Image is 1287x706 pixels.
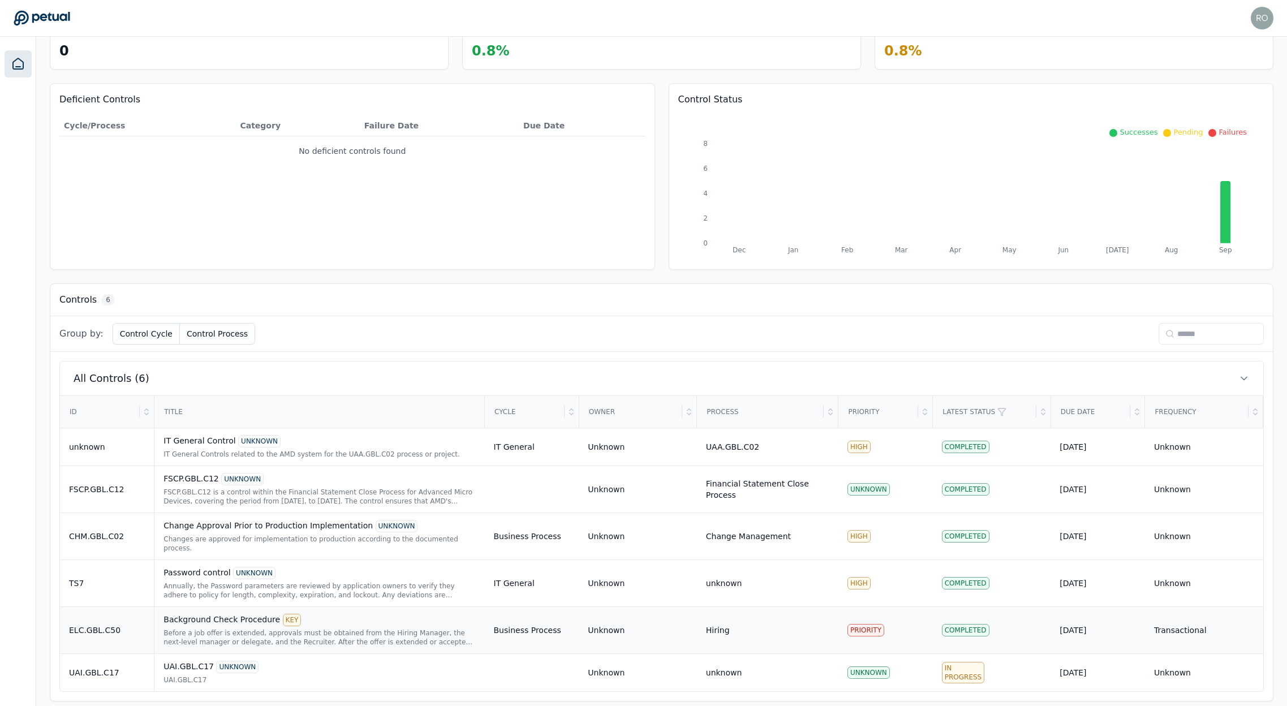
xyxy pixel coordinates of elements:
div: Title [155,397,484,427]
div: [DATE] [1060,667,1136,678]
div: unknown [706,667,742,678]
div: Background Check Procedure [163,614,475,626]
button: Control Process [180,323,255,345]
tspan: 6 [703,165,708,173]
div: Due Date [1052,397,1131,427]
div: TS7 [69,578,145,589]
tspan: Mar [895,246,908,254]
div: [DATE] [1060,531,1136,542]
div: IT General Controls related to the AMD system for the UAA.GBL.C02 process or project. [163,450,475,459]
div: HIGH [847,530,871,543]
div: FSCP.GBL.C12 [163,473,475,485]
div: [DATE] [1060,578,1136,589]
div: Unknown [588,441,625,453]
h3: Control Status [678,93,1264,106]
h3: Deficient Controls [59,93,645,106]
td: Transactional [1145,606,1263,653]
div: UNKNOWN [376,520,418,532]
div: Completed [942,483,989,496]
div: FSCP.GBL.C12 [69,484,145,495]
span: 0 [59,43,69,59]
th: Cycle/Process [59,115,235,136]
tspan: 2 [703,214,708,222]
div: CHM.GBL.C02 [69,531,145,542]
div: Unknown [588,531,625,542]
div: HIGH [847,441,871,453]
td: Unknown [1145,513,1263,559]
div: UNKNOWN [847,666,890,679]
div: Unknown [588,625,625,636]
span: Successes [1120,128,1157,136]
span: All Controls (6) [74,371,149,386]
div: Latest Status [933,397,1036,427]
tspan: Sep [1219,246,1232,254]
div: HIGH [847,577,871,589]
div: [DATE] [1060,625,1136,636]
div: In Progress [942,662,984,683]
div: UNKNOWN [221,473,264,485]
div: unknown [706,578,742,589]
div: Process [698,397,824,427]
div: ELC.GBL.C50 [69,625,145,636]
span: 0.8 % [884,43,922,59]
div: UNKNOWN [216,661,259,673]
th: Category [235,115,359,136]
div: Unknown [588,578,625,589]
div: IT General Control [163,435,475,447]
tspan: 4 [703,190,708,197]
td: IT General [485,559,579,606]
div: Change Management [706,531,791,542]
div: UAI.GBL.C17 [69,667,145,678]
button: Control Cycle [113,323,180,345]
td: Unknown [1145,466,1263,513]
tspan: Jan [787,246,798,254]
div: UAA.GBL.C02 [706,441,759,453]
tspan: Aug [1165,246,1178,254]
div: Priority [839,397,918,427]
tspan: May [1002,246,1017,254]
a: Go to Dashboard [14,10,70,26]
div: Frequency [1146,397,1249,427]
tspan: Jun [1057,246,1069,254]
td: Unknown [1145,653,1263,691]
div: UNKNOWN [238,435,281,447]
div: Unknown [588,484,625,495]
span: 0.8 % [472,43,510,59]
tspan: [DATE] [1106,246,1129,254]
div: Completed [942,624,989,636]
div: Changes are approved for implementation to production according to the documented process. [163,535,475,553]
tspan: Dec [733,246,746,254]
div: UAI.GBL.C17 [163,675,475,685]
div: KEY [283,614,302,626]
a: Dashboard [5,50,32,78]
td: Business Process [485,513,579,559]
td: No deficient controls found [59,136,645,166]
td: Business Process [485,606,579,653]
div: Completed [942,441,989,453]
div: FSCP.GBL.C12 is a control within the Financial Statement Close Process for Advanced Micro Devices... [163,488,475,506]
div: Unknown [588,667,625,678]
span: Failures [1219,128,1247,136]
td: IT General [485,428,579,466]
td: Unknown [1145,428,1263,466]
span: Group by: [59,327,104,341]
div: PRIORITY [847,624,884,636]
div: Financial Statement Close Process [706,478,829,501]
tspan: Feb [841,246,853,254]
div: UAI.GBL.C17 [163,661,475,673]
button: All Controls (6) [60,361,1263,395]
div: Hiring [706,625,730,636]
div: UNKNOWN [233,567,276,579]
div: Annually, the Password parameters are reviewed by application owners to verify they adhere to pol... [163,582,475,600]
tspan: 0 [703,239,708,247]
div: Owner [580,397,682,427]
th: Failure Date [360,115,519,136]
span: Pending [1173,128,1203,136]
div: Change Approval Prior to Production Implementation [163,520,475,532]
tspan: 8 [703,140,708,148]
th: Due Date [519,115,645,136]
span: 6 [101,294,115,305]
div: ID [61,397,140,427]
div: [DATE] [1060,484,1136,495]
div: unknown [69,441,145,453]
